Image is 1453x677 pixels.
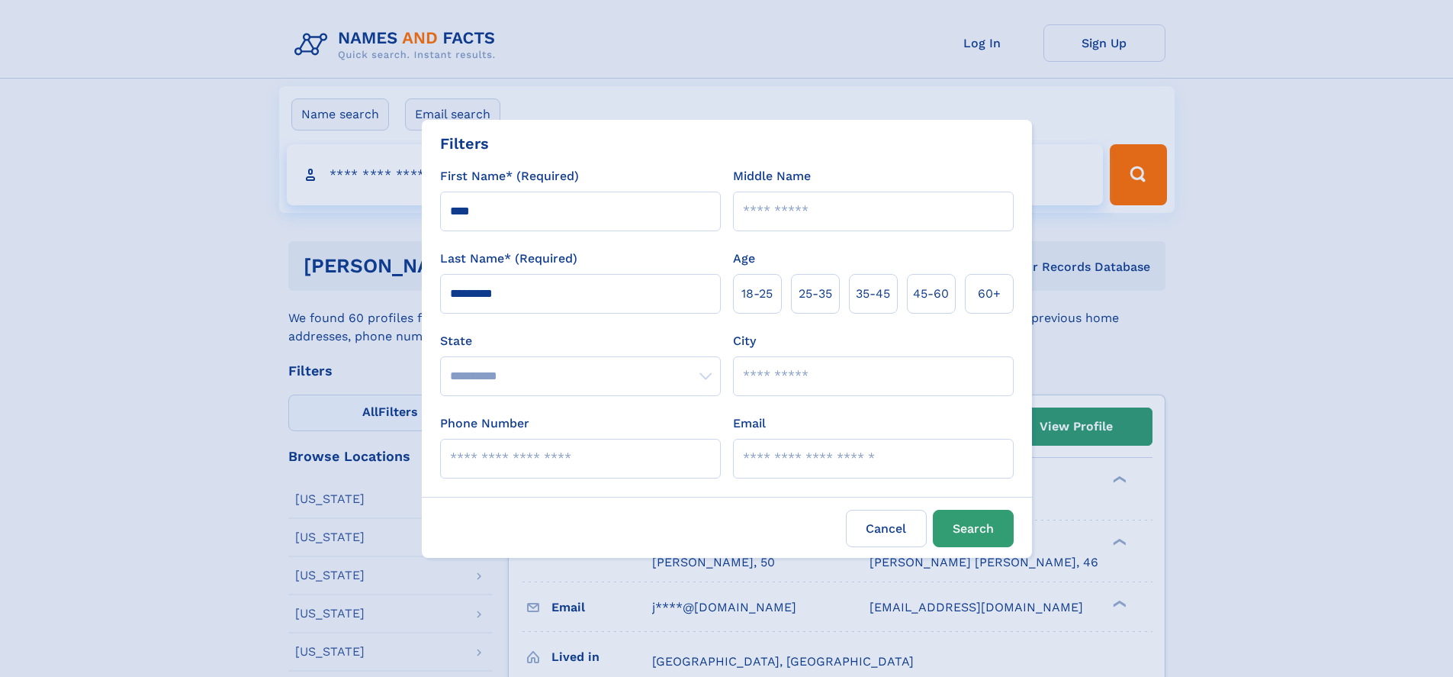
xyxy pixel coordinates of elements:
[440,250,577,268] label: Last Name* (Required)
[733,332,756,350] label: City
[978,285,1001,303] span: 60+
[733,414,766,433] label: Email
[440,167,579,185] label: First Name* (Required)
[440,132,489,155] div: Filters
[440,414,529,433] label: Phone Number
[913,285,949,303] span: 45‑60
[846,510,927,547] label: Cancel
[799,285,832,303] span: 25‑35
[856,285,890,303] span: 35‑45
[440,332,721,350] label: State
[933,510,1014,547] button: Search
[741,285,773,303] span: 18‑25
[733,250,755,268] label: Age
[733,167,811,185] label: Middle Name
